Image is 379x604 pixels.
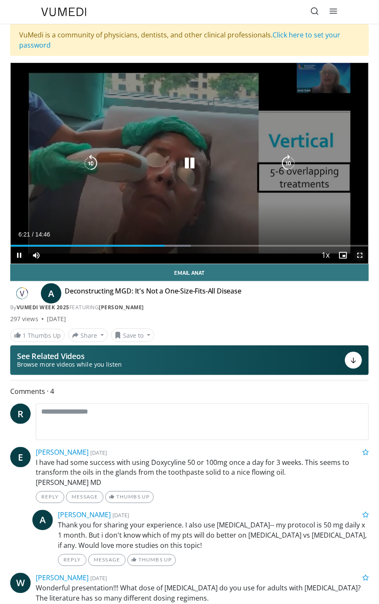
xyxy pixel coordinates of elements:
[334,247,351,264] button: Enable picture-in-picture mode
[47,315,66,323] div: [DATE]
[11,247,28,264] button: Pause
[58,520,369,551] p: Thank you for sharing your experience. I also use [MEDICAL_DATA]-- my protocol is 50 mg daily x 1...
[11,63,368,264] video-js: Video Player
[58,510,111,520] a: [PERSON_NAME]
[36,573,89,583] a: [PERSON_NAME]
[105,491,153,503] a: Thumbs Up
[65,287,241,300] h4: Deconstructing MGD: It's Not a One-Size-Fits-All Disease
[66,491,103,503] a: Message
[10,315,38,323] span: 297 views
[32,510,53,530] a: A
[112,512,129,519] small: [DATE]
[111,328,155,342] button: Save to
[10,287,34,300] img: Vumedi Week 2025
[10,24,369,56] div: VuMedi is a community of physicians, dentists, and other clinical professionals.
[10,447,31,467] a: E
[41,283,61,304] a: A
[36,447,89,457] a: [PERSON_NAME]
[36,491,64,503] a: Reply
[68,328,108,342] button: Share
[36,583,369,604] p: Wonderful presentation!!! What dose of [MEDICAL_DATA] do you use for adults with [MEDICAL_DATA]? ...
[88,554,126,566] a: Message
[317,247,334,264] button: Playback Rate
[41,8,86,16] img: VuMedi Logo
[18,231,30,238] span: 6:21
[10,329,65,342] a: 1 Thumbs Up
[28,247,45,264] button: Mute
[351,247,368,264] button: Fullscreen
[17,360,122,369] span: Browse more videos while you listen
[23,331,26,339] span: 1
[90,449,107,456] small: [DATE]
[35,231,50,238] span: 14:46
[90,575,107,582] small: [DATE]
[11,245,368,247] div: Progress Bar
[99,304,144,311] a: [PERSON_NAME]
[10,264,369,281] a: Email Anat
[10,345,369,375] button: See Related Videos Browse more videos while you listen
[10,304,369,311] div: By FEATURING
[10,573,31,593] a: W
[58,554,86,566] a: Reply
[127,554,175,566] a: Thumbs Up
[17,304,69,311] a: Vumedi Week 2025
[10,386,369,397] span: Comments 4
[36,457,369,488] p: I have had some success with using Doxycyline 50 or 100mg once a day for 3 weeks. This seems to t...
[17,352,122,360] p: See Related Videos
[10,404,31,424] a: R
[32,231,34,238] span: /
